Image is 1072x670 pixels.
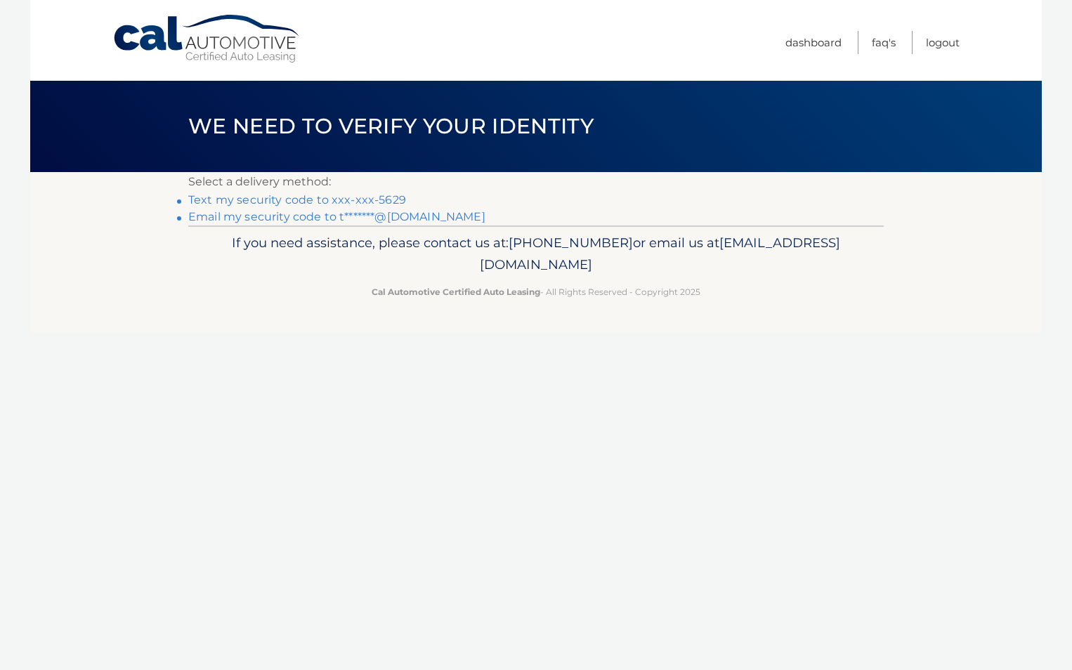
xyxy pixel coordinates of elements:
[926,31,960,54] a: Logout
[509,235,633,251] span: [PHONE_NUMBER]
[197,284,875,299] p: - All Rights Reserved - Copyright 2025
[372,287,540,297] strong: Cal Automotive Certified Auto Leasing
[188,172,884,192] p: Select a delivery method:
[188,193,406,206] a: Text my security code to xxx-xxx-5629
[197,232,875,277] p: If you need assistance, please contact us at: or email us at
[872,31,896,54] a: FAQ's
[785,31,842,54] a: Dashboard
[112,14,302,64] a: Cal Automotive
[188,210,485,223] a: Email my security code to t*******@[DOMAIN_NAME]
[188,113,594,139] span: We need to verify your identity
